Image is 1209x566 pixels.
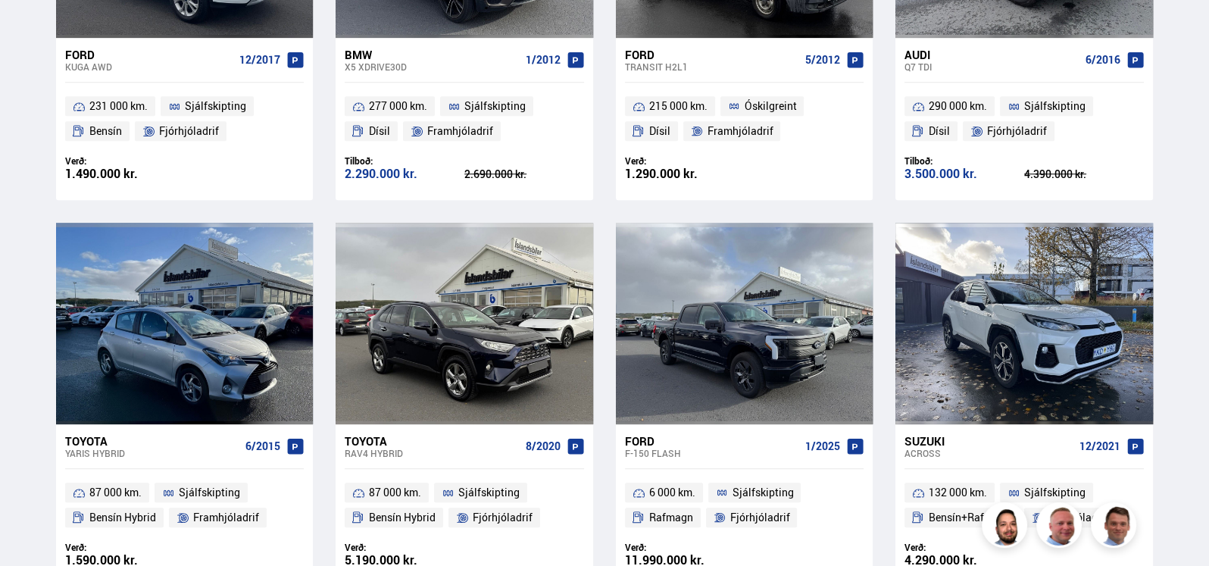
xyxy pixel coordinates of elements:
[89,483,142,502] span: 87 000 km.
[625,542,745,553] div: Verð:
[1039,505,1084,550] img: siFngHWaQ9KaOqBr.png
[345,542,464,553] div: Verð:
[904,48,1079,61] div: Audi
[625,434,799,448] div: Ford
[245,440,280,452] span: 6/2015
[369,508,436,527] span: Bensín Hybrid
[929,483,987,502] span: 132 000 km.
[65,448,239,458] div: Yaris HYBRID
[625,48,799,61] div: Ford
[707,122,773,140] span: Framhjóladrif
[1024,483,1086,502] span: Sjálfskipting
[464,169,584,180] div: 2.690.000 kr.
[193,508,259,527] span: Framhjóladrif
[649,97,708,115] span: 215 000 km.
[526,440,561,452] span: 8/2020
[805,440,840,452] span: 1/2025
[65,155,185,167] div: Verð:
[458,483,520,502] span: Sjálfskipting
[65,48,233,61] div: Ford
[904,434,1073,448] div: Suzuki
[904,155,1024,167] div: Tilboð:
[239,54,280,66] span: 12/2017
[473,508,533,527] span: Fjórhjóladrif
[729,508,789,527] span: Fjórhjóladrif
[89,508,156,527] span: Bensín Hybrid
[649,122,670,140] span: Dísil
[649,508,693,527] span: Rafmagn
[185,97,246,115] span: Sjálfskipting
[929,508,1011,527] span: Bensín+Rafmagn
[65,434,239,448] div: Toyota
[345,167,464,180] div: 2.290.000 kr.
[984,505,1029,550] img: nhp88E3Fdnt1Opn2.png
[904,542,1024,553] div: Verð:
[649,483,695,502] span: 6 000 km.
[65,167,185,180] div: 1.490.000 kr.
[65,61,233,72] div: Kuga AWD
[895,38,1152,200] a: Audi Q7 TDI 6/2016 290 000 km. Sjálfskipting Dísil Fjórhjóladrif Tilboð: 3.500.000 kr. 4.390.000 kr.
[1024,97,1086,115] span: Sjálfskipting
[1093,505,1139,550] img: FbJEzSuNWCJXmdc-.webp
[345,155,464,167] div: Tilboð:
[904,448,1073,458] div: Across
[732,483,793,502] span: Sjálfskipting
[929,97,987,115] span: 290 000 km.
[987,122,1047,140] span: Fjórhjóladrif
[427,122,493,140] span: Framhjóladrif
[369,122,390,140] span: Dísil
[159,122,219,140] span: Fjórhjóladrif
[904,61,1079,72] div: Q7 TDI
[12,6,58,52] button: Opna LiveChat spjallviðmót
[369,97,427,115] span: 277 000 km.
[625,155,745,167] div: Verð:
[89,122,122,140] span: Bensín
[369,483,421,502] span: 87 000 km.
[65,542,185,553] div: Verð:
[345,48,519,61] div: BMW
[345,448,519,458] div: RAV4 HYBRID
[904,167,1024,180] div: 3.500.000 kr.
[464,97,526,115] span: Sjálfskipting
[616,38,873,200] a: Ford Transit H2L1 5/2012 215 000 km. Óskilgreint Dísil Framhjóladrif Verð: 1.290.000 kr.
[56,38,313,200] a: Ford Kuga AWD 12/2017 231 000 km. Sjálfskipting Bensín Fjórhjóladrif Verð: 1.490.000 kr.
[744,97,796,115] span: Óskilgreint
[805,54,840,66] span: 5/2012
[625,448,799,458] div: F-150 FLASH
[625,61,799,72] div: Transit H2L1
[625,167,745,180] div: 1.290.000 kr.
[929,122,950,140] span: Dísil
[1024,169,1144,180] div: 4.390.000 kr.
[89,97,148,115] span: 231 000 km.
[336,38,592,200] a: BMW X5 XDRIVE30D 1/2012 277 000 km. Sjálfskipting Dísil Framhjóladrif Tilboð: 2.290.000 kr. 2.690...
[179,483,240,502] span: Sjálfskipting
[345,434,519,448] div: Toyota
[1079,440,1120,452] span: 12/2021
[526,54,561,66] span: 1/2012
[345,61,519,72] div: X5 XDRIVE30D
[1086,54,1120,66] span: 6/2016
